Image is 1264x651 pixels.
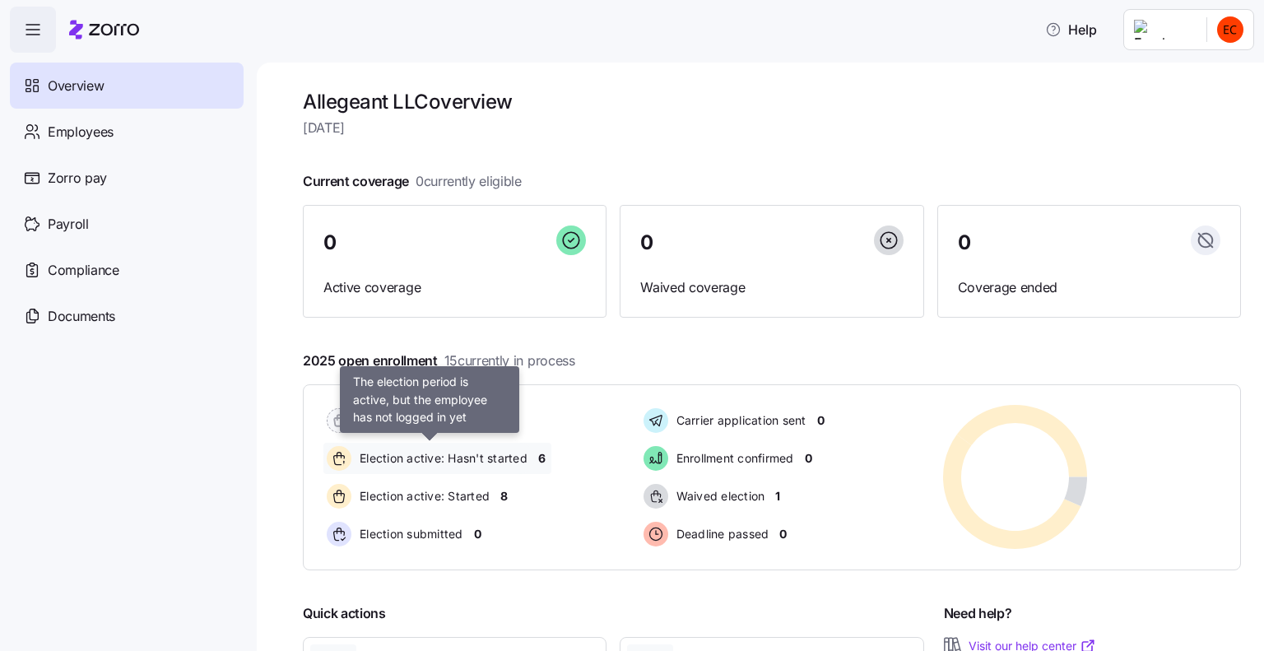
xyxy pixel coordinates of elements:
span: 0 [509,412,517,429]
span: Election submitted [355,526,463,542]
span: Employees [48,122,114,142]
span: Waived coverage [640,277,903,298]
button: Help [1032,13,1110,46]
a: Zorro pay [10,155,244,201]
a: Compliance [10,247,244,293]
span: 0 [323,233,337,253]
span: Pending election window [355,412,499,429]
span: 0 [817,412,825,429]
a: Overview [10,63,244,109]
span: [DATE] [303,118,1241,138]
span: 8 [500,488,508,505]
span: 1 [775,488,780,505]
span: 0 [805,450,812,467]
span: Election active: Started [355,488,490,505]
span: 0 [640,233,653,253]
span: Documents [48,306,115,327]
span: Zorro pay [48,168,107,188]
span: 0 [958,233,971,253]
span: 2025 open enrollment [303,351,575,371]
span: Active coverage [323,277,586,298]
span: Need help? [944,603,1012,624]
span: Deadline passed [671,526,769,542]
span: Overview [48,76,104,96]
a: Documents [10,293,244,339]
span: Current coverage [303,171,522,192]
span: Coverage ended [958,277,1220,298]
span: Help [1045,20,1097,40]
span: Quick actions [303,603,386,624]
a: Employees [10,109,244,155]
h1: Allegeant LLC overview [303,89,1241,114]
span: Election active: Hasn't started [355,450,527,467]
img: cc97166a80db72ba115bf250c5d9a898 [1217,16,1243,43]
span: Payroll [48,214,89,235]
span: 0 currently eligible [416,171,522,192]
span: 0 [779,526,787,542]
span: 6 [538,450,546,467]
span: Carrier application sent [671,412,806,429]
span: 0 [474,526,481,542]
a: Payroll [10,201,244,247]
img: Employer logo [1134,20,1193,40]
span: 15 currently in process [444,351,575,371]
span: Waived election [671,488,765,505]
span: Compliance [48,260,119,281]
span: Enrollment confirmed [671,450,794,467]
